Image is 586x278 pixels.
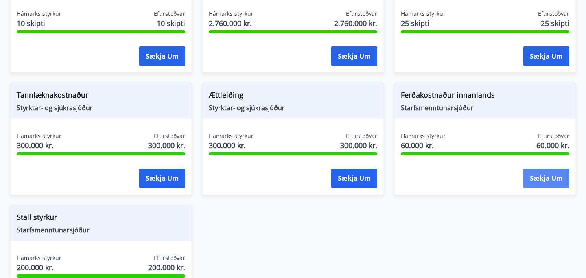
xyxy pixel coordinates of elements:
[541,18,569,28] span: 25 skipti
[346,10,377,18] span: Eftirstöðvar
[209,103,377,112] span: Styrktar- og sjúkrasjóður
[209,132,254,140] span: Hámarks styrkur
[17,103,185,112] span: Styrktar- og sjúkrasjóður
[17,18,61,28] span: 10 skipti
[401,90,569,103] span: Ferðakostnaður innanlands
[331,169,377,188] button: Sækja um
[154,132,185,140] span: Eftirstöðvar
[334,18,377,28] span: 2.760.000 kr.
[401,10,446,18] span: Hámarks styrkur
[401,132,446,140] span: Hámarks styrkur
[346,132,377,140] span: Eftirstöðvar
[139,46,185,66] button: Sækja um
[401,18,446,28] span: 25 skipti
[538,10,569,18] span: Eftirstöðvar
[523,46,569,66] button: Sækja um
[209,18,254,28] span: 2.760.000 kr.
[17,132,61,140] span: Hámarks styrkur
[17,212,185,225] span: Stall styrkur
[154,254,185,262] span: Eftirstöðvar
[17,262,61,273] span: 200.000 kr.
[17,225,185,234] span: Starfsmenntunarsjóður
[209,140,254,151] span: 300.000 kr.
[536,140,569,151] span: 60.000 kr.
[209,10,254,18] span: Hámarks styrkur
[17,254,61,262] span: Hámarks styrkur
[154,10,185,18] span: Eftirstöðvar
[331,46,377,66] button: Sækja um
[523,169,569,188] button: Sækja um
[148,262,185,273] span: 200.000 kr.
[401,103,569,112] span: Starfsmenntunarsjóður
[139,169,185,188] button: Sækja um
[17,140,61,151] span: 300.000 kr.
[538,132,569,140] span: Eftirstöðvar
[401,140,446,151] span: 60.000 kr.
[157,18,185,28] span: 10 skipti
[17,10,61,18] span: Hámarks styrkur
[17,90,185,103] span: Tannlæknakostnaður
[209,90,377,103] span: Ættleiðing
[148,140,185,151] span: 300.000 kr.
[340,140,377,151] span: 300.000 kr.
